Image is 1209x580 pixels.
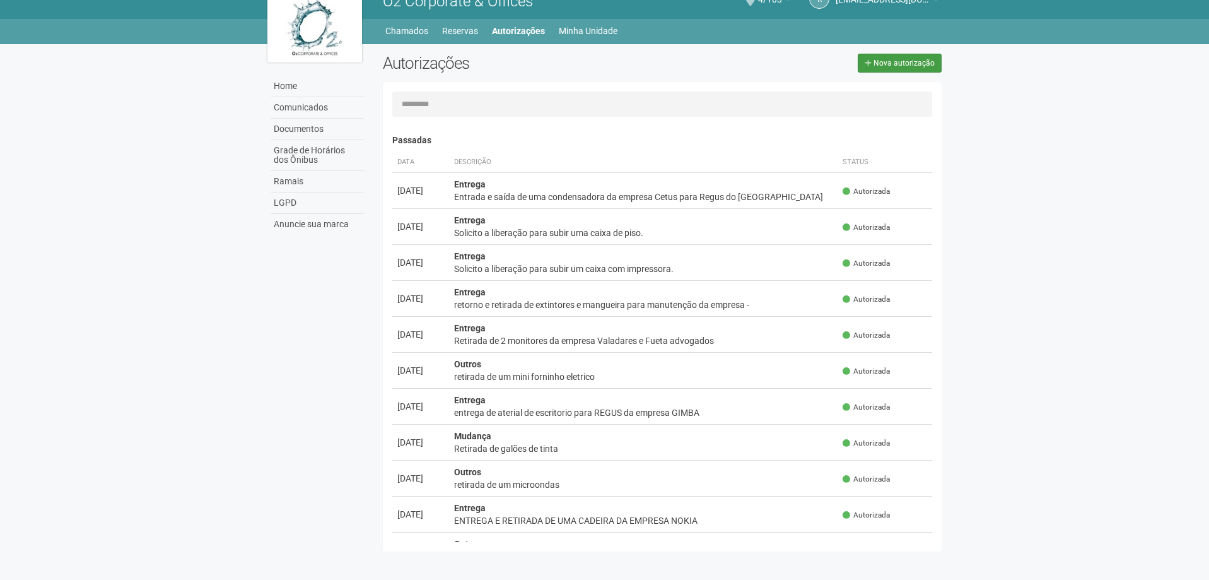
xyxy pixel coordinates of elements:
[454,251,486,261] strong: Entrega
[843,474,890,485] span: Autorizada
[271,214,364,235] a: Anuncie sua marca
[873,59,935,68] span: Nova autorização
[271,76,364,97] a: Home
[454,539,481,549] strong: Outros
[454,514,833,527] div: ENTREGA E RETIRADA DE UMA CADEIRA DA EMPRESA NOKIA
[271,192,364,214] a: LGPD
[858,54,942,73] a: Nova autorização
[454,263,833,275] div: Solicito a liberação para subir um caixa com impressora.
[397,292,444,305] div: [DATE]
[397,328,444,341] div: [DATE]
[397,472,444,485] div: [DATE]
[385,22,428,40] a: Chamados
[392,152,449,173] th: Data
[383,54,653,73] h2: Autorizações
[397,256,444,269] div: [DATE]
[454,503,486,513] strong: Entrega
[843,366,890,377] span: Autorizada
[838,152,932,173] th: Status
[843,510,890,521] span: Autorizada
[271,97,364,119] a: Comunicados
[454,395,486,405] strong: Entrega
[454,299,833,311] div: retorno e retirada de extintores e mangueira para manutenção da empresa -
[843,186,890,197] span: Autorizada
[397,364,444,377] div: [DATE]
[492,22,545,40] a: Autorizações
[843,258,890,269] span: Autorizada
[454,467,481,477] strong: Outros
[454,287,486,297] strong: Entrega
[397,508,444,521] div: [DATE]
[454,406,833,419] div: entrega de aterial de escritorio para REGUS da empresa GIMBA
[454,323,486,333] strong: Entrega
[843,438,890,449] span: Autorizada
[454,359,481,369] strong: Outros
[449,152,838,173] th: Descrição
[397,436,444,449] div: [DATE]
[397,220,444,233] div: [DATE]
[454,215,486,225] strong: Entrega
[454,442,833,455] div: Retirada de galões de tinta
[454,179,486,189] strong: Entrega
[397,400,444,413] div: [DATE]
[454,227,833,239] div: Solicito a liberação para subir uma caixa de piso.
[271,119,364,140] a: Documentos
[559,22,617,40] a: Minha Unidade
[271,140,364,171] a: Grade de Horários dos Ônibus
[454,370,833,383] div: retirada de um mini forninho eletrico
[271,171,364,192] a: Ramais
[843,402,890,413] span: Autorizada
[454,478,833,491] div: retirada de um microondas
[843,330,890,341] span: Autorizada
[454,334,833,347] div: Retirada de 2 monitores da empresa Valadares e Fueta advogados
[454,431,491,441] strong: Mudança
[442,22,478,40] a: Reservas
[843,294,890,305] span: Autorizada
[843,222,890,233] span: Autorizada
[397,184,444,197] div: [DATE]
[454,191,833,203] div: Entrada e saída de uma condensadora da empresa Cetus para Regus do [GEOGRAPHIC_DATA]
[392,136,933,145] h4: Passadas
